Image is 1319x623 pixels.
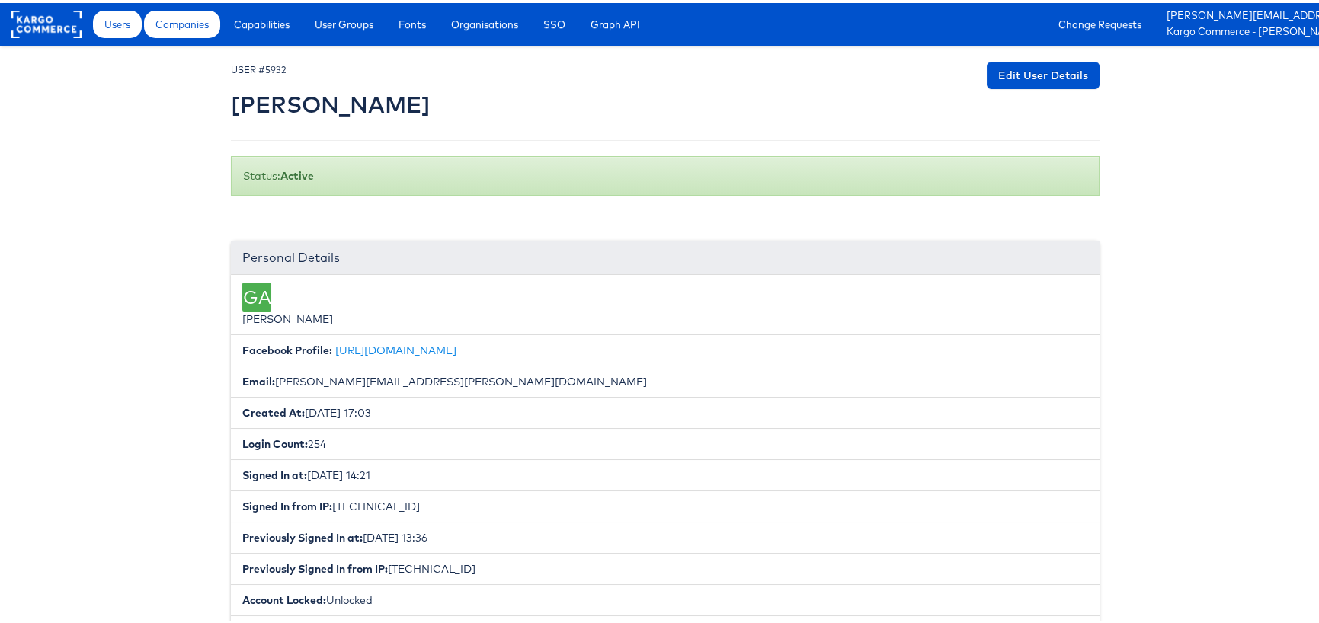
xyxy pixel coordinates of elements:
div: Status: [231,153,1100,193]
a: Companies [144,8,220,35]
div: GA [242,280,271,308]
a: SSO [532,8,577,35]
span: User Groups [315,14,373,29]
b: Signed In at: [242,465,307,479]
span: Graph API [591,14,640,29]
li: [TECHNICAL_ID] [231,487,1100,519]
span: Organisations [451,14,518,29]
a: User Groups [303,8,385,35]
b: Signed In from IP: [242,497,332,510]
li: [DATE] 14:21 [231,456,1100,488]
b: Account Locked: [242,590,326,604]
li: [PERSON_NAME][EMAIL_ADDRESS][PERSON_NAME][DOMAIN_NAME] [231,363,1100,395]
b: Previously Signed In at: [242,528,363,542]
a: Organisations [440,8,530,35]
span: Capabilities [234,14,290,29]
a: Kargo Commerce - [PERSON_NAME] [1167,21,1319,37]
li: [TECHNICAL_ID] [231,550,1100,582]
li: 254 [231,425,1100,457]
b: Previously Signed In from IP: [242,559,388,573]
b: Facebook Profile: [242,340,332,354]
b: Login Count: [242,434,308,448]
span: Users [104,14,130,29]
span: Companies [155,14,209,29]
small: USER #5932 [231,61,287,72]
li: [PERSON_NAME] [231,272,1100,332]
li: [DATE] 13:36 [231,519,1100,551]
a: [PERSON_NAME][EMAIL_ADDRESS][PERSON_NAME][DOMAIN_NAME] [1167,5,1319,21]
li: [DATE] 17:03 [231,394,1100,426]
a: Edit User Details [987,59,1100,86]
b: Active [280,166,314,180]
a: Capabilities [223,8,301,35]
h2: [PERSON_NAME] [231,89,431,114]
a: Graph API [579,8,651,35]
a: Fonts [387,8,437,35]
b: Created At: [242,403,305,417]
div: Personal Details [231,238,1100,272]
span: Fonts [399,14,426,29]
a: [URL][DOMAIN_NAME] [335,340,456,354]
b: Email: [242,372,275,385]
span: SSO [543,14,565,29]
a: Change Requests [1047,8,1153,35]
li: Unlocked [231,581,1100,613]
a: Users [93,8,142,35]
